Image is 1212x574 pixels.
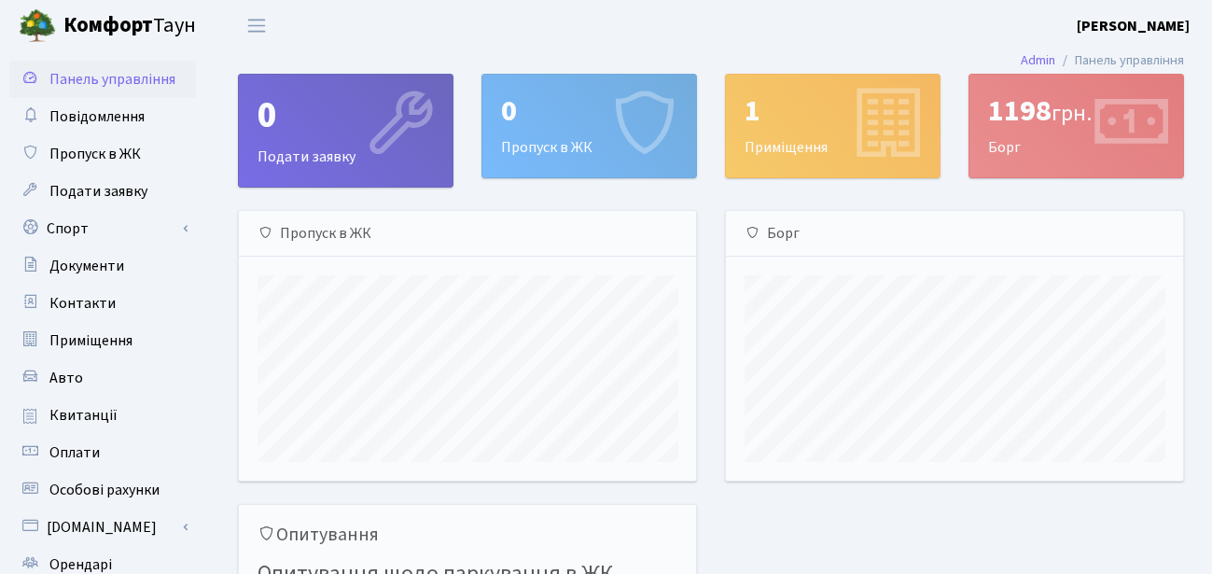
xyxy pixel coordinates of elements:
a: Приміщення [9,322,196,359]
a: Панель управління [9,61,196,98]
span: Панель управління [49,69,175,90]
div: 1 [745,93,921,129]
span: Документи [49,256,124,276]
b: [PERSON_NAME] [1077,16,1190,36]
div: 0 [258,93,434,138]
li: Панель управління [1055,50,1184,71]
div: 0 [501,93,677,129]
span: Пропуск в ЖК [49,144,141,164]
a: 0Пропуск в ЖК [481,74,697,178]
span: Авто [49,368,83,388]
span: Особові рахунки [49,480,160,500]
div: Подати заявку [239,75,453,187]
span: грн. [1052,97,1092,130]
div: Борг [969,75,1183,177]
a: Подати заявку [9,173,196,210]
a: 0Подати заявку [238,74,453,188]
a: Спорт [9,210,196,247]
h5: Опитування [258,524,677,546]
div: Борг [726,211,1183,257]
span: Квитанції [49,405,118,426]
div: Пропуск в ЖК [239,211,696,257]
span: Повідомлення [49,106,145,127]
img: logo.png [19,7,56,45]
a: Оплати [9,434,196,471]
span: Подати заявку [49,181,147,202]
a: [PERSON_NAME] [1077,15,1190,37]
a: Особові рахунки [9,471,196,509]
div: 1198 [988,93,1164,129]
span: Приміщення [49,330,132,351]
a: Контакти [9,285,196,322]
nav: breadcrumb [993,41,1212,80]
button: Переключити навігацію [233,10,280,41]
a: Повідомлення [9,98,196,135]
span: Таун [63,10,196,42]
a: Авто [9,359,196,397]
a: Admin [1021,50,1055,70]
a: Документи [9,247,196,285]
a: 1Приміщення [725,74,940,178]
a: Квитанції [9,397,196,434]
a: [DOMAIN_NAME] [9,509,196,546]
div: Пропуск в ЖК [482,75,696,177]
a: Пропуск в ЖК [9,135,196,173]
span: Контакти [49,293,116,314]
span: Оплати [49,442,100,463]
div: Приміщення [726,75,940,177]
b: Комфорт [63,10,153,40]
